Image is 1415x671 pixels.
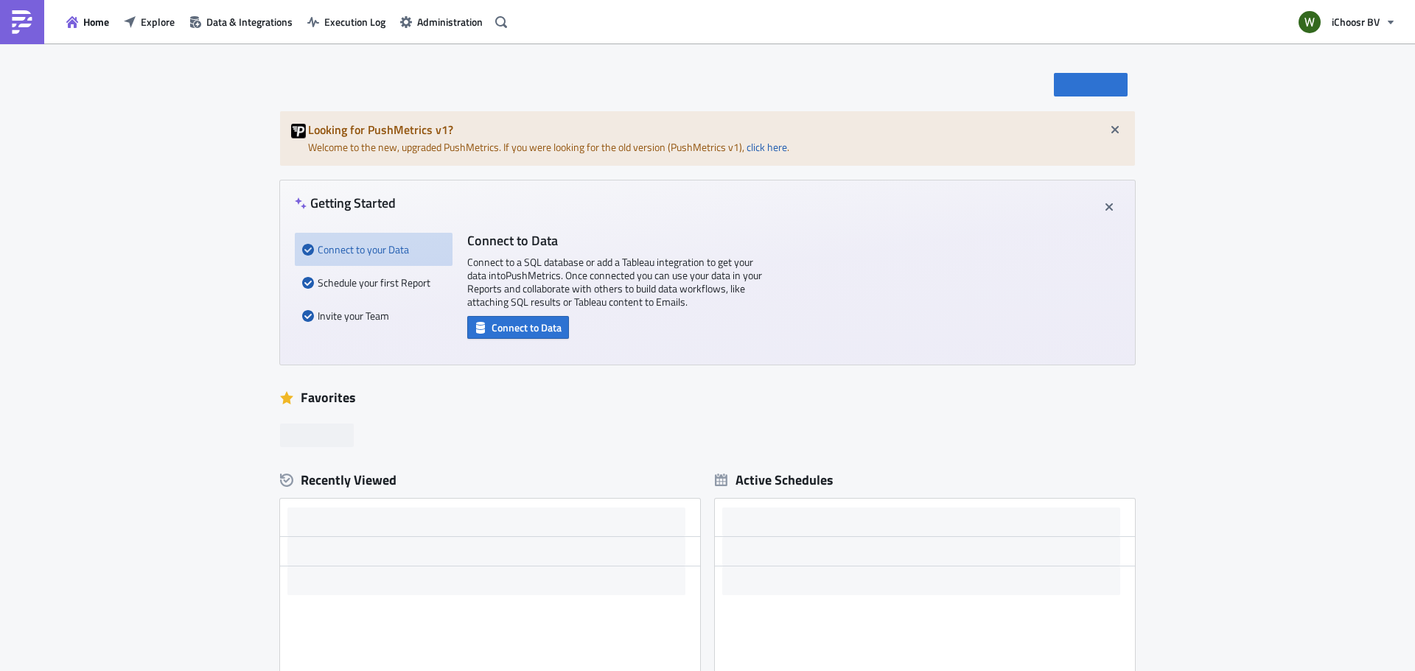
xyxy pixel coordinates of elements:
span: Explore [141,14,175,29]
a: Connect to Data [467,318,569,334]
button: Administration [393,10,490,33]
p: Connect to a SQL database or add a Tableau integration to get your data into PushMetrics . Once c... [467,256,762,309]
h4: Connect to Data [467,233,762,248]
button: iChoosr BV [1290,6,1404,38]
div: Invite your Team [302,299,445,332]
span: Home [83,14,109,29]
h4: Getting Started [295,195,396,211]
span: iChoosr BV [1332,14,1380,29]
div: Recently Viewed [280,469,700,491]
img: PushMetrics [10,10,34,34]
div: Welcome to the new, upgraded PushMetrics. If you were looking for the old version (PushMetrics v1... [280,111,1135,166]
button: Data & Integrations [182,10,300,33]
a: click here [747,139,787,155]
div: Favorites [280,387,1135,409]
span: Connect to Data [492,320,562,335]
button: Home [59,10,116,33]
div: Connect to your Data [302,233,445,266]
div: Schedule your first Report [302,266,445,299]
button: Connect to Data [467,316,569,339]
span: Execution Log [324,14,385,29]
span: Administration [417,14,483,29]
h5: Looking for PushMetrics v1? [308,124,1124,136]
button: Execution Log [300,10,393,33]
img: Avatar [1297,10,1322,35]
button: Explore [116,10,182,33]
span: Data & Integrations [206,14,293,29]
div: Active Schedules [715,471,834,488]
